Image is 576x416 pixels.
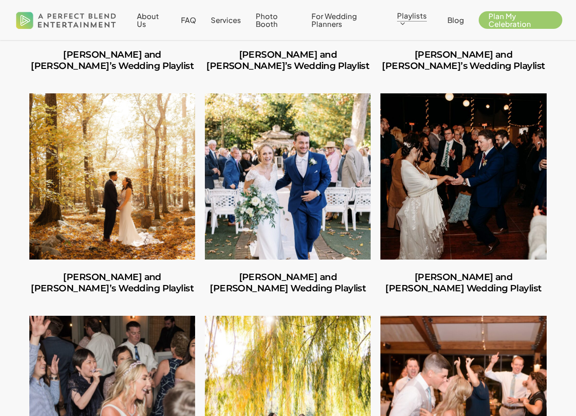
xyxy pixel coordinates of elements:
[447,15,464,24] span: Blog
[211,15,241,24] span: Services
[29,37,195,84] a: Jules and Michelle’s Wedding Playlist
[137,12,166,28] a: About Us
[380,93,546,260] a: Norah and Schuyler’s Wedding Playlist
[205,260,371,306] a: George and Mackenzie’s Wedding Playlist
[380,37,546,84] a: Mike and Amanda’s Wedding Playlist
[137,11,159,28] span: About Us
[205,93,371,260] a: George and Mackenzie’s Wedding Playlist
[205,37,371,84] a: Shannon and Joseph’s Wedding Playlist
[14,4,119,36] img: A Perfect Blend Entertainment
[211,16,241,24] a: Services
[29,260,195,306] a: Ruben and Lesley’s Wedding Playlist
[181,15,196,24] span: FAQ
[447,16,464,24] a: Blog
[380,260,546,306] a: Norah and Schuyler’s Wedding Playlist
[397,12,433,28] a: Playlists
[256,12,297,28] a: Photo Booth
[256,11,278,28] span: Photo Booth
[311,11,357,28] span: For Wedding Planners
[397,11,427,20] span: Playlists
[488,11,531,28] span: Plan My Celebration
[181,16,196,24] a: FAQ
[479,12,562,28] a: Plan My Celebration
[29,93,195,260] a: Ruben and Lesley’s Wedding Playlist
[311,12,382,28] a: For Wedding Planners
